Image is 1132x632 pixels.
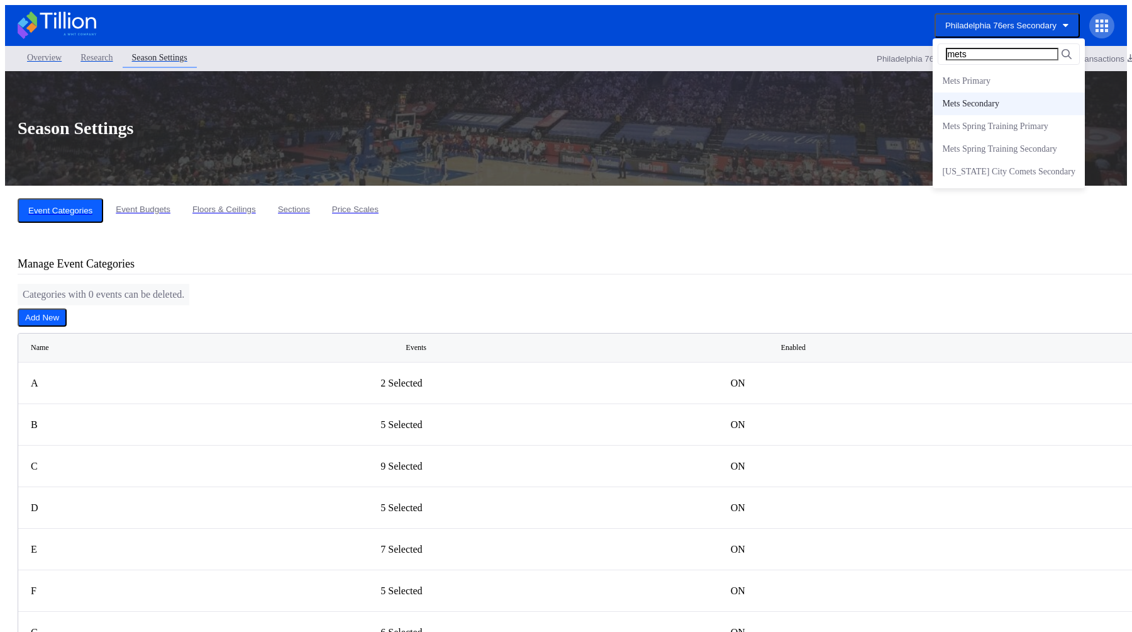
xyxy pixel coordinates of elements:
div: Mets Secondary [942,99,999,109]
input: Search [946,48,1058,60]
div: Mets Spring Training Secondary [942,144,1057,154]
div: Mets Primary [942,76,991,86]
div: Mets Spring Training Primary [942,121,1048,132]
div: [US_STATE] City Comets Secondary [942,167,1075,177]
